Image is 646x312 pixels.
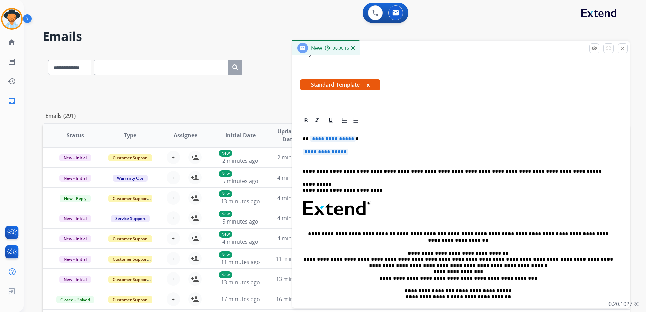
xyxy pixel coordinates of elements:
[333,46,349,51] span: 00:00:16
[59,154,91,161] span: New - Initial
[59,175,91,182] span: New - Initial
[167,232,180,245] button: +
[172,295,175,303] span: +
[167,151,180,164] button: +
[591,45,597,51] mat-icon: remove_red_eye
[221,198,260,205] span: 13 minutes ago
[108,296,152,303] span: Customer Support
[2,9,21,28] img: avatar
[277,214,314,222] span: 4 minutes ago
[108,235,152,242] span: Customer Support
[167,272,180,286] button: +
[167,292,180,306] button: +
[191,275,199,283] mat-icon: person_add
[608,300,639,308] p: 0.20.1027RC
[605,45,612,51] mat-icon: fullscreen
[276,255,315,262] span: 11 minutes ago
[191,234,199,242] mat-icon: person_add
[191,295,199,303] mat-icon: person_add
[167,171,180,184] button: +
[219,271,232,278] p: New
[59,256,91,263] span: New - Initial
[219,170,232,177] p: New
[172,153,175,161] span: +
[221,279,260,286] span: 13 minutes ago
[350,115,361,126] div: Bullet List
[172,234,175,242] span: +
[277,194,314,202] span: 4 minutes ago
[219,150,232,157] p: New
[312,115,322,126] div: Italic
[172,255,175,263] span: +
[191,214,199,222] mat-icon: person_add
[367,81,370,89] button: x
[172,214,175,222] span: +
[326,115,336,126] div: Underline
[108,256,152,263] span: Customer Support
[221,295,260,303] span: 17 minutes ago
[222,157,258,164] span: 2 minutes ago
[167,252,180,265] button: +
[219,190,232,197] p: New
[8,58,16,66] mat-icon: list_alt
[277,174,314,181] span: 4 minutes ago
[8,38,16,46] mat-icon: home
[301,115,311,126] div: Bold
[311,44,322,52] span: New
[108,195,152,202] span: Customer Support
[172,174,175,182] span: +
[231,63,240,72] mat-icon: search
[113,175,148,182] span: Warranty Ops
[8,97,16,105] mat-icon: inbox
[191,255,199,263] mat-icon: person_add
[60,195,91,202] span: New - Reply
[277,154,314,161] span: 2 minutes ago
[221,258,260,266] span: 11 minutes ago
[620,45,626,51] mat-icon: close
[300,79,380,90] span: Standard Template
[59,215,91,222] span: New - Initial
[222,238,258,245] span: 4 minutes ago
[8,77,16,85] mat-icon: history
[172,275,175,283] span: +
[174,131,197,139] span: Assignee
[222,218,258,225] span: 5 minutes ago
[274,127,304,144] span: Updated Date
[172,194,175,202] span: +
[56,296,94,303] span: Closed – Solved
[59,235,91,242] span: New - Initial
[191,153,199,161] mat-icon: person_add
[276,275,315,283] span: 13 minutes ago
[124,131,136,139] span: Type
[108,154,152,161] span: Customer Support
[111,215,150,222] span: Service Support
[277,235,314,242] span: 4 minutes ago
[108,276,152,283] span: Customer Support
[67,131,84,139] span: Status
[59,276,91,283] span: New - Initial
[219,231,232,238] p: New
[191,174,199,182] mat-icon: person_add
[222,177,258,185] span: 5 minutes ago
[219,251,232,258] p: New
[43,30,630,43] h2: Emails
[225,131,256,139] span: Initial Date
[340,115,350,126] div: Ordered List
[191,194,199,202] mat-icon: person_add
[219,211,232,217] p: New
[43,112,78,120] p: Emails (291)
[276,295,315,303] span: 16 minutes ago
[167,191,180,205] button: +
[167,211,180,225] button: +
